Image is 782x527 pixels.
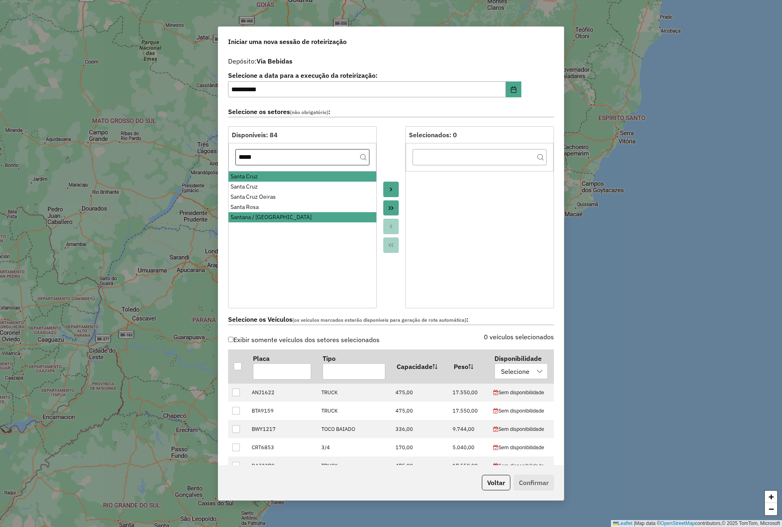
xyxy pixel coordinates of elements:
[493,389,549,396] div: Sem disponibilidade
[493,445,499,450] i: 'Roteirizador.NaoPossuiAgenda' | translate
[391,420,448,438] td: 336,00
[228,56,554,66] div: Depósito:
[231,172,374,181] div: Santa Cruz
[228,314,554,325] label: Selecione os Veículos :
[611,520,782,527] div: Map data © contributors,© 2025 TomTom, Microsoft
[448,383,489,402] td: 17.550,00
[498,364,532,379] div: Selecione
[228,107,554,118] label: Selecione os setores :
[493,444,549,451] div: Sem disponibilidade
[493,425,549,433] div: Sem disponibilidade
[448,420,489,438] td: 9.744,00
[493,427,499,432] i: 'Roteirizador.NaoPossuiAgenda' | translate
[228,37,347,46] span: Iniciar uma nova sessão de roteirização
[391,457,448,475] td: 475,00
[247,420,317,438] td: BWY1217
[231,193,374,201] div: Santa Cruz Oeiras
[257,57,292,65] strong: Via Bebidas
[493,390,499,395] i: 'Roteirizador.NaoPossuiAgenda' | translate
[493,463,499,469] i: 'Roteirizador.NaoPossuiAgenda' | translate
[317,420,391,438] td: TOCO BAIADO
[482,475,510,490] button: Voltar
[292,317,466,323] span: (os veículos marcados estarão disponíveis para geração de rota automática)
[232,130,373,140] div: Disponíveis: 84
[448,349,489,383] th: Peso
[661,520,695,526] a: OpenStreetMap
[317,402,391,420] td: TRUCK
[247,383,317,402] td: ANJ1622
[228,337,233,342] input: Exibir somente veículos dos setores selecionados
[317,383,391,402] td: TRUCK
[383,200,399,216] button: Move All to Target
[448,402,489,420] td: 17.550,00
[383,182,399,197] button: Move to Target
[489,350,554,383] th: Disponibilidade
[247,402,317,420] td: BTA9159
[765,503,777,515] a: Zoom out
[448,457,489,475] td: 17.550,00
[634,520,635,526] span: |
[228,70,521,80] label: Selecione a data para a execução da roteirização:
[247,457,317,475] td: DAJ3378
[765,491,777,503] a: Zoom in
[506,81,521,98] button: Choose Date
[391,349,448,383] th: Capacidade
[247,438,317,457] td: CRT6853
[317,438,391,457] td: 3/4
[409,130,550,140] div: Selecionados: 0
[391,383,448,402] td: 475,00
[493,407,549,415] div: Sem disponibilidade
[769,492,774,502] span: +
[613,520,633,526] a: Leaflet
[247,349,317,383] th: Placa
[391,438,448,457] td: 170,00
[391,402,448,420] td: 475,00
[317,457,391,475] td: TRUCK
[493,462,549,470] div: Sem disponibilidade
[769,504,774,514] span: −
[484,332,554,342] label: 0 veículos selecionados
[448,438,489,457] td: 5.040,00
[228,332,380,347] label: Exibir somente veículos dos setores selecionados
[231,203,374,211] div: Santa Rosa
[231,182,374,191] div: Santa Cruz
[231,213,374,222] div: Santana / [GEOGRAPHIC_DATA]
[290,109,328,115] span: (não obrigatório)
[317,349,391,383] th: Tipo
[493,408,499,414] i: 'Roteirizador.NaoPossuiAgenda' | translate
